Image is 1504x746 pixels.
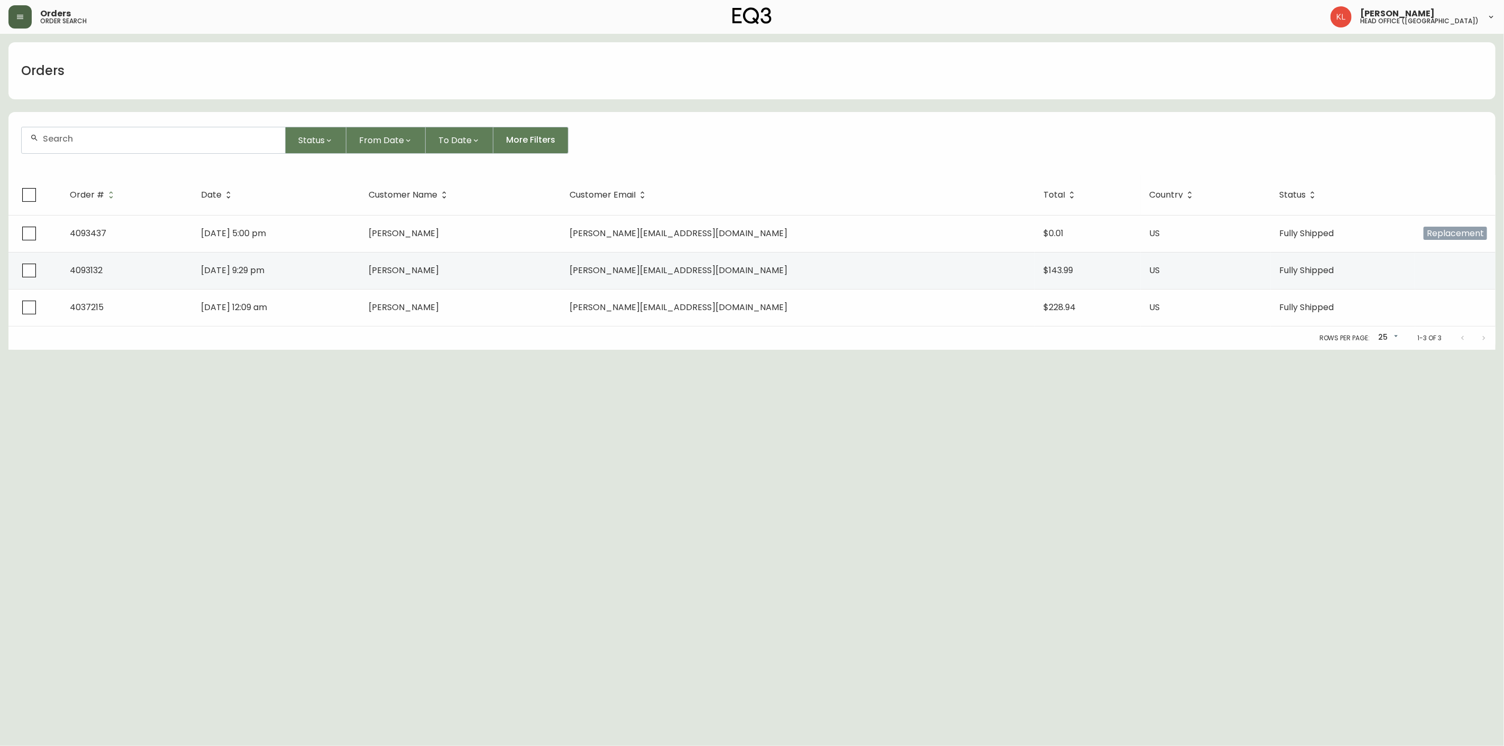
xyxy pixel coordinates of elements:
span: Orders [40,10,71,18]
span: Replacement [1424,227,1487,240]
span: Status [1279,190,1319,200]
h5: head office ([GEOGRAPHIC_DATA]) [1360,18,1479,24]
span: Status [298,134,325,147]
span: [PERSON_NAME][EMAIL_ADDRESS][DOMAIN_NAME] [570,227,787,239]
span: 4093132 [70,264,103,276]
span: [PERSON_NAME] [369,264,439,276]
img: logo [732,7,772,24]
p: 1-3 of 3 [1417,333,1442,343]
img: 2c0c8aa7421344cf0398c7f872b772b5 [1331,6,1352,27]
button: To Date [426,127,493,154]
button: From Date [346,127,426,154]
span: Country [1149,192,1183,198]
span: From Date [359,134,404,147]
span: [DATE] 9:29 pm [201,264,264,276]
span: Fully Shipped [1279,301,1334,313]
span: Order # [70,190,118,200]
span: Status [1279,192,1306,198]
span: 4037215 [70,301,104,313]
span: Date [201,192,222,198]
span: [DATE] 5:00 pm [201,227,266,239]
span: Customer Name [369,190,451,200]
button: Status [286,127,346,154]
span: US [1149,301,1160,313]
span: Country [1149,190,1197,200]
span: More Filters [506,134,555,146]
span: US [1149,264,1160,276]
span: Total [1043,192,1065,198]
span: Customer Email [570,190,649,200]
h5: order search [40,18,87,24]
span: [PERSON_NAME] [369,301,439,313]
span: Customer Email [570,192,636,198]
button: More Filters [493,127,568,154]
span: To Date [438,134,472,147]
span: 4093437 [70,227,106,239]
span: [PERSON_NAME] [369,227,439,239]
span: $143.99 [1043,264,1073,276]
p: Rows per page: [1319,333,1370,343]
h1: Orders [21,62,65,80]
span: $0.01 [1043,227,1063,239]
span: Fully Shipped [1279,227,1334,239]
span: [PERSON_NAME][EMAIL_ADDRESS][DOMAIN_NAME] [570,264,787,276]
span: $228.94 [1043,301,1076,313]
span: [PERSON_NAME][EMAIL_ADDRESS][DOMAIN_NAME] [570,301,787,313]
input: Search [43,134,277,144]
span: Total [1043,190,1079,200]
div: 25 [1374,329,1400,347]
span: Fully Shipped [1279,264,1334,276]
span: [PERSON_NAME] [1360,10,1435,18]
span: Order # [70,192,104,198]
span: Date [201,190,235,200]
span: US [1149,227,1160,239]
span: [DATE] 12:09 am [201,301,267,313]
span: Customer Name [369,192,437,198]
